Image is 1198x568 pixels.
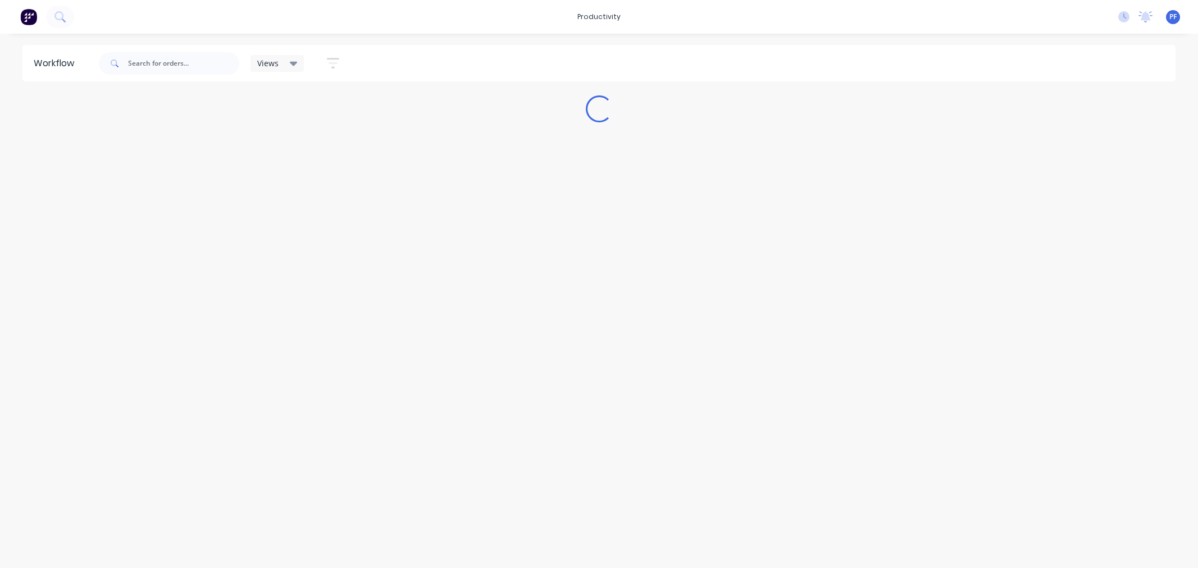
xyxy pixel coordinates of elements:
span: PF [1169,12,1177,22]
div: Workflow [34,57,80,70]
div: productivity [572,8,626,25]
input: Search for orders... [128,52,239,75]
span: Views [257,57,279,69]
img: Factory [20,8,37,25]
